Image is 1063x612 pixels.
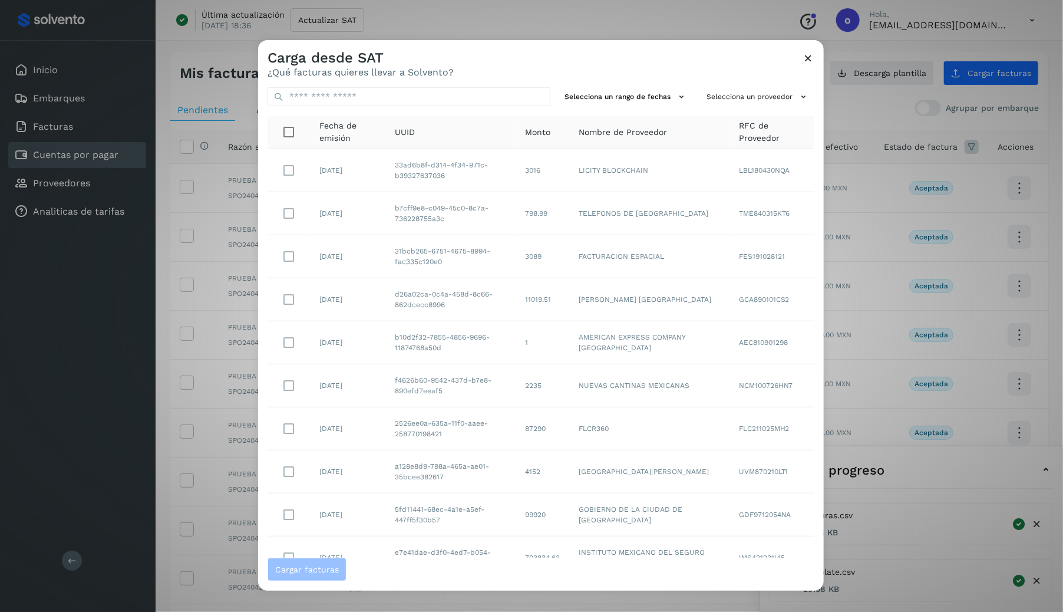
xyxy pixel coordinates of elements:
[310,364,385,407] td: [DATE]
[516,321,569,364] td: 1
[310,192,385,235] td: [DATE]
[516,235,569,278] td: 3089
[310,235,385,278] td: [DATE]
[729,192,814,235] td: TME840315KT6
[268,67,454,78] p: ¿Qué facturas quieres llevar a Solvento?
[516,149,569,192] td: 3016
[385,278,516,321] td: d26a02ca-0c4a-458d-8c66-862dcecc8996
[516,192,569,235] td: 798.99
[579,126,667,139] span: Nombre de Proveedor
[569,493,729,537] td: GOBIERNO DE LA CIUDAD DE [GEOGRAPHIC_DATA]
[560,87,692,107] button: Selecciona un rango de fechas
[516,364,569,407] td: 2235
[569,450,729,493] td: [GEOGRAPHIC_DATA][PERSON_NAME]
[569,149,729,192] td: LICITY BLOCKCHAIN
[310,450,385,493] td: [DATE]
[385,321,516,364] td: b10d2f32-7855-4856-9696-11874768a50d
[729,278,814,321] td: GCA890101CS2
[729,537,814,579] td: IMS421231I45
[275,565,339,574] span: Cargar facturas
[569,407,729,450] td: FLCR360
[569,321,729,364] td: AMERICAN EXPRESS COMPANY [GEOGRAPHIC_DATA]
[385,149,516,192] td: 33ad6b8f-d314-4f34-971c-b39327637036
[569,192,729,235] td: TELEFONOS DE [GEOGRAPHIC_DATA]
[525,126,550,139] span: Monto
[569,537,729,579] td: INSTITUTO MEXICANO DEL SEGURO SOCIAL
[385,407,516,450] td: 2526ee0a-635a-11f0-aaee-258770198421
[729,321,814,364] td: AEC810901298
[385,192,516,235] td: b7cff9e8-c049-45c0-8c7a-736228755a3c
[729,493,814,537] td: GDF9712054NA
[729,235,814,278] td: FES191028121
[516,450,569,493] td: 4152
[569,278,729,321] td: [PERSON_NAME] [GEOGRAPHIC_DATA]
[268,50,454,67] h3: Carga desde SAT
[310,278,385,321] td: [DATE]
[729,149,814,192] td: LBL180430NQA
[395,126,415,139] span: UUID
[385,364,516,407] td: f4626b60-9542-437d-b7e8-890efd7eeaf5
[385,235,516,278] td: 31bcb265-6751-4675-8994-fac335c120e0
[310,537,385,579] td: [DATE]
[310,149,385,192] td: [DATE]
[310,493,385,537] td: [DATE]
[729,364,814,407] td: NCM100726HN7
[310,407,385,450] td: [DATE]
[569,364,729,407] td: NUEVAS CANTINAS MEXICANAS
[516,407,569,450] td: 87290
[385,493,516,537] td: 5fd11441-68ec-4a1e-a5ef-447ff5f30b57
[739,120,805,144] span: RFC de Proveedor
[268,558,346,581] button: Cargar facturas
[569,235,729,278] td: FACTURACION ESPACIAL
[516,493,569,537] td: 99920
[729,450,814,493] td: UVM870210LT1
[516,537,569,579] td: 703834.63
[729,407,814,450] td: FLC211025MH2
[516,278,569,321] td: 11019.51
[385,537,516,579] td: e7e41dae-d3f0-4ed7-b054-0bfe05110eaa
[385,450,516,493] td: a128e8d9-798a-465a-ae01-35bcee382617
[319,120,376,144] span: Fecha de emisión
[310,321,385,364] td: [DATE]
[702,87,814,107] button: Selecciona un proveedor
